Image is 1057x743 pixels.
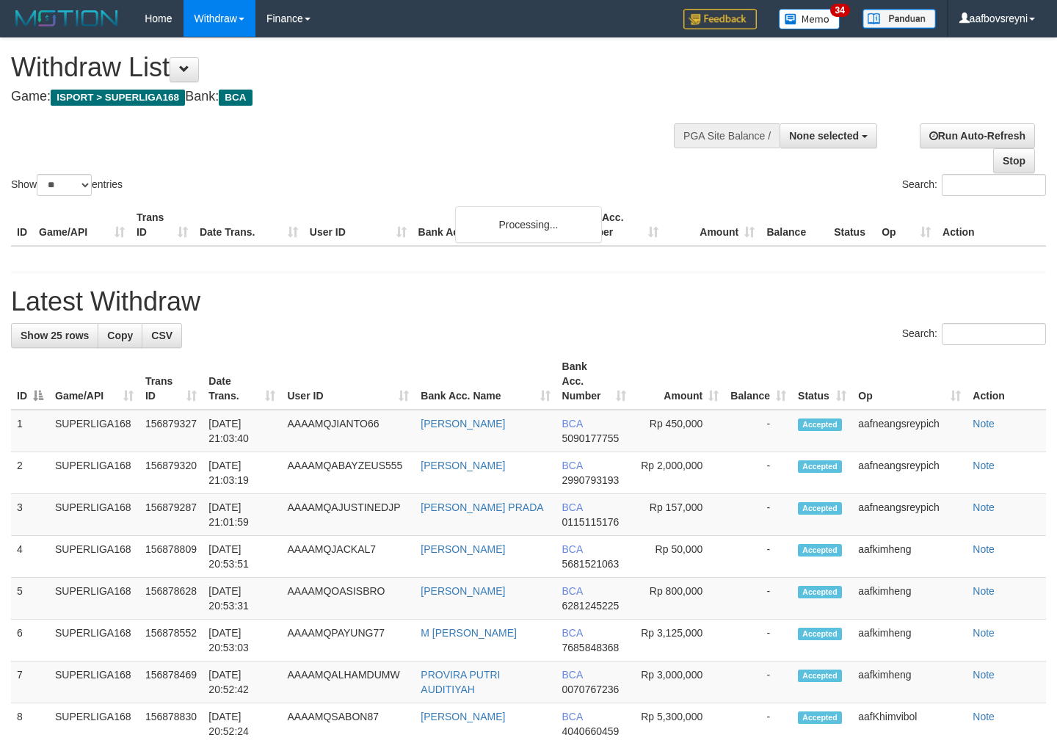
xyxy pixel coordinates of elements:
[11,7,123,29] img: MOTION_logo.png
[942,174,1046,196] input: Search:
[852,662,967,703] td: aafkimheng
[49,536,139,578] td: SUPERLIGA168
[674,123,780,148] div: PGA Site Balance /
[421,669,500,695] a: PROVIRA PUTRI AUDITIYAH
[760,204,828,246] th: Balance
[281,620,415,662] td: AAAAMQPAYUNG77
[98,323,142,348] a: Copy
[852,353,967,410] th: Op: activate to sort column ascending
[724,353,792,410] th: Balance: activate to sort column ascending
[993,148,1035,173] a: Stop
[11,204,33,246] th: ID
[792,353,852,410] th: Status: activate to sort column ascending
[421,460,505,471] a: [PERSON_NAME]
[281,410,415,452] td: AAAAMQJIANTO66
[724,536,792,578] td: -
[139,494,203,536] td: 156879287
[942,323,1046,345] input: Search:
[203,620,281,662] td: [DATE] 20:53:03
[973,585,995,597] a: Note
[562,501,583,513] span: BCA
[562,418,583,430] span: BCA
[49,494,139,536] td: SUPERLIGA168
[49,578,139,620] td: SUPERLIGA168
[21,330,89,341] span: Show 25 rows
[562,684,620,695] span: Copy 0070767236 to clipboard
[779,9,840,29] img: Button%20Memo.svg
[49,410,139,452] td: SUPERLIGA168
[139,620,203,662] td: 156878552
[11,620,49,662] td: 6
[49,620,139,662] td: SUPERLIGA168
[11,536,49,578] td: 4
[830,4,850,17] span: 34
[11,452,49,494] td: 2
[798,586,842,598] span: Accepted
[37,174,92,196] select: Showentries
[632,536,724,578] td: Rp 50,000
[562,516,620,528] span: Copy 0115115176 to clipboard
[562,585,583,597] span: BCA
[632,578,724,620] td: Rp 800,000
[421,585,505,597] a: [PERSON_NAME]
[219,90,252,106] span: BCA
[139,452,203,494] td: 156879320
[203,410,281,452] td: [DATE] 21:03:40
[11,353,49,410] th: ID: activate to sort column descending
[852,494,967,536] td: aafneangsreypich
[421,543,505,555] a: [PERSON_NAME]
[973,543,995,555] a: Note
[11,323,98,348] a: Show 25 rows
[562,460,583,471] span: BCA
[724,410,792,452] td: -
[139,536,203,578] td: 156878809
[556,353,633,410] th: Bank Acc. Number: activate to sort column ascending
[632,410,724,452] td: Rp 450,000
[562,474,620,486] span: Copy 2990793193 to clipboard
[852,578,967,620] td: aafkimheng
[973,501,995,513] a: Note
[203,452,281,494] td: [DATE] 21:03:19
[455,206,602,243] div: Processing...
[203,578,281,620] td: [DATE] 20:53:31
[11,90,690,104] h4: Game: Bank:
[798,544,842,557] span: Accepted
[11,494,49,536] td: 3
[828,204,876,246] th: Status
[852,620,967,662] td: aafkimheng
[937,204,1046,246] th: Action
[11,287,1046,316] h1: Latest Withdraw
[107,330,133,341] span: Copy
[415,353,556,410] th: Bank Acc. Name: activate to sort column ascending
[421,627,517,639] a: M [PERSON_NAME]
[11,410,49,452] td: 1
[920,123,1035,148] a: Run Auto-Refresh
[203,494,281,536] td: [DATE] 21:01:59
[798,502,842,515] span: Accepted
[973,418,995,430] a: Note
[139,353,203,410] th: Trans ID: activate to sort column ascending
[49,662,139,703] td: SUPERLIGA168
[902,323,1046,345] label: Search:
[49,353,139,410] th: Game/API: activate to sort column ascending
[724,494,792,536] td: -
[562,725,620,737] span: Copy 4040660459 to clipboard
[281,536,415,578] td: AAAAMQJACKAL7
[852,452,967,494] td: aafneangsreypich
[973,669,995,681] a: Note
[281,353,415,410] th: User ID: activate to sort column ascending
[789,130,859,142] span: None selected
[151,330,172,341] span: CSV
[798,670,842,682] span: Accepted
[562,669,583,681] span: BCA
[562,543,583,555] span: BCA
[562,627,583,639] span: BCA
[798,628,842,640] span: Accepted
[11,174,123,196] label: Show entries
[281,578,415,620] td: AAAAMQOASISBRO
[798,418,842,431] span: Accepted
[562,711,583,722] span: BCA
[281,494,415,536] td: AAAAMQAJUSTINEDJP
[724,452,792,494] td: -
[33,204,131,246] th: Game/API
